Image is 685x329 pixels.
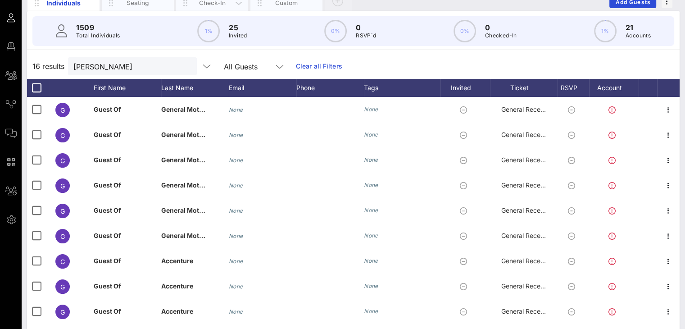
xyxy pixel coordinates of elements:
div: Phone [296,79,364,97]
span: General Motors [161,131,209,138]
span: General Reception [501,131,555,138]
p: Total Individuals [76,31,120,40]
span: Guest Of [94,307,121,315]
p: 1509 [76,22,120,33]
span: Accenture [161,307,193,315]
span: G [60,283,65,291]
div: Last Name [161,79,229,97]
span: Guest Of [94,131,121,138]
div: All Guests [218,57,290,75]
p: 25 [229,22,247,33]
div: Account [589,79,639,97]
i: None [229,157,243,164]
span: G [60,182,65,190]
span: G [60,258,65,265]
div: RSVP [558,79,589,97]
span: G [60,233,65,240]
span: G [60,157,65,164]
p: Accounts [626,31,651,40]
i: None [229,207,243,214]
span: General Motors [161,206,209,214]
div: First Name [94,79,161,97]
i: None [229,233,243,239]
p: 0 [356,22,376,33]
i: None [364,283,378,289]
i: None [229,308,243,315]
a: Clear all Filters [296,61,342,71]
p: Checked-In [485,31,517,40]
span: General Reception [501,232,555,239]
span: Guest Of [94,156,121,164]
i: None [364,182,378,188]
span: Guest Of [94,105,121,113]
span: General Reception [501,206,555,214]
p: 21 [626,22,651,33]
i: None [364,106,378,113]
p: Invited [229,31,247,40]
span: Accenture [161,282,193,290]
div: All Guests [224,63,258,71]
i: None [229,132,243,138]
i: None [364,131,378,138]
span: Guest Of [94,282,121,290]
p: RSVP`d [356,31,376,40]
i: None [364,257,378,264]
span: General Motors [161,181,209,189]
span: G [60,106,65,114]
span: 16 results [32,61,64,72]
div: Invited [440,79,490,97]
i: None [229,283,243,290]
span: Accenture [161,257,193,265]
i: None [364,207,378,214]
span: Guest Of [94,181,121,189]
i: None [364,308,378,315]
span: Guest Of [94,232,121,239]
div: Email [229,79,296,97]
span: General Reception [501,282,555,290]
i: None [364,156,378,163]
div: Tags [364,79,440,97]
span: General Reception [501,181,555,189]
span: General Motors [161,105,209,113]
span: General Motors [161,156,209,164]
span: General Motors [161,232,209,239]
span: G [60,132,65,139]
i: None [229,258,243,265]
i: None [364,232,378,239]
span: General Reception [501,307,555,315]
p: 0 [485,22,517,33]
span: G [60,308,65,316]
i: None [229,182,243,189]
span: Guest Of [94,206,121,214]
span: Guest Of [94,257,121,265]
span: General Reception [501,156,555,164]
span: General Reception [501,257,555,265]
span: General Reception [501,105,555,113]
i: None [229,106,243,113]
span: G [60,207,65,215]
div: Ticket [490,79,558,97]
